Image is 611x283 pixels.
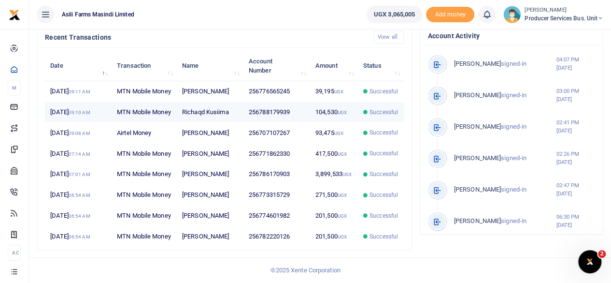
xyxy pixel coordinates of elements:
[112,185,177,206] td: MTN Mobile Money
[338,110,347,115] small: UGX
[426,7,474,23] span: Add money
[69,151,90,157] small: 07:14 AM
[525,14,603,23] span: Producer Services Bus. Unit
[177,226,243,247] td: [PERSON_NAME]
[177,122,243,143] td: [PERSON_NAME]
[454,90,556,101] p: signed-in
[310,226,358,247] td: 201,500
[338,193,347,198] small: UGX
[426,7,474,23] li: Toup your wallet
[112,102,177,123] td: MTN Mobile Money
[243,51,310,81] th: Account Number: activate to sort column ascending
[69,131,90,136] small: 09:08 AM
[177,164,243,185] td: [PERSON_NAME]
[310,143,358,164] td: 417,500
[338,151,347,157] small: UGX
[454,153,556,164] p: signed-in
[358,51,404,81] th: Status: activate to sort column ascending
[310,206,358,226] td: 201,500
[177,102,243,123] td: Richaqd Kusiima
[556,213,595,229] small: 06:30 PM [DATE]
[310,185,358,206] td: 271,500
[45,143,112,164] td: [DATE]
[556,119,595,135] small: 02:41 PM [DATE]
[503,6,521,23] img: profile-user
[503,6,603,23] a: profile-user [PERSON_NAME] Producer Services Bus. Unit
[373,30,404,44] a: View all
[525,6,603,15] small: [PERSON_NAME]
[454,154,501,162] span: [PERSON_NAME]
[45,51,112,81] th: Date: activate to sort column descending
[454,60,501,67] span: [PERSON_NAME]
[243,102,310,123] td: 256788179939
[454,186,501,193] span: [PERSON_NAME]
[310,51,358,81] th: Amount: activate to sort column ascending
[369,149,398,158] span: Successful
[428,30,595,41] h4: Account Activity
[45,122,112,143] td: [DATE]
[45,206,112,226] td: [DATE]
[310,81,358,102] td: 39,195
[112,81,177,102] td: MTN Mobile Money
[342,172,352,177] small: UGX
[112,164,177,185] td: MTN Mobile Money
[243,206,310,226] td: 256774601982
[243,185,310,206] td: 256773315729
[310,164,358,185] td: 3,899,533
[69,193,90,198] small: 06:54 AM
[243,226,310,247] td: 256782220126
[556,150,595,166] small: 02:26 PM [DATE]
[367,6,422,23] a: UGX 3,065,005
[369,108,398,117] span: Successful
[454,216,556,226] p: signed-in
[69,234,90,239] small: 06:54 AM
[556,181,595,198] small: 02:47 PM [DATE]
[310,122,358,143] td: 93,475
[45,164,112,185] td: [DATE]
[69,172,90,177] small: 07:01 AM
[369,128,398,137] span: Successful
[45,102,112,123] td: [DATE]
[310,102,358,123] td: 104,530
[243,81,310,102] td: 256776565245
[45,81,112,102] td: [DATE]
[363,6,426,23] li: Wallet ballance
[454,217,501,224] span: [PERSON_NAME]
[454,59,556,69] p: signed-in
[426,10,474,17] a: Add money
[177,185,243,206] td: [PERSON_NAME]
[112,226,177,247] td: MTN Mobile Money
[369,211,398,220] span: Successful
[45,185,112,206] td: [DATE]
[334,131,343,136] small: UGX
[177,206,243,226] td: [PERSON_NAME]
[9,9,20,21] img: logo-small
[338,234,347,239] small: UGX
[454,123,501,130] span: [PERSON_NAME]
[45,32,366,43] h4: Recent Transactions
[369,87,398,96] span: Successful
[369,191,398,199] span: Successful
[243,143,310,164] td: 256771862330
[374,10,415,19] span: UGX 3,065,005
[69,213,90,219] small: 06:54 AM
[454,91,501,99] span: [PERSON_NAME]
[8,80,21,96] li: M
[112,143,177,164] td: MTN Mobile Money
[8,245,21,261] li: Ac
[69,110,90,115] small: 09:10 AM
[177,51,243,81] th: Name: activate to sort column ascending
[243,164,310,185] td: 256786170903
[338,213,347,219] small: UGX
[454,185,556,195] p: signed-in
[369,232,398,241] span: Successful
[598,250,606,258] span: 2
[112,51,177,81] th: Transaction: activate to sort column ascending
[243,122,310,143] td: 256707107267
[112,122,177,143] td: Airtel Money
[69,89,90,94] small: 09:11 AM
[578,250,601,273] iframe: Intercom live chat
[58,10,138,19] span: Asili Farms Masindi Limited
[45,226,112,247] td: [DATE]
[556,56,595,72] small: 04:07 PM [DATE]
